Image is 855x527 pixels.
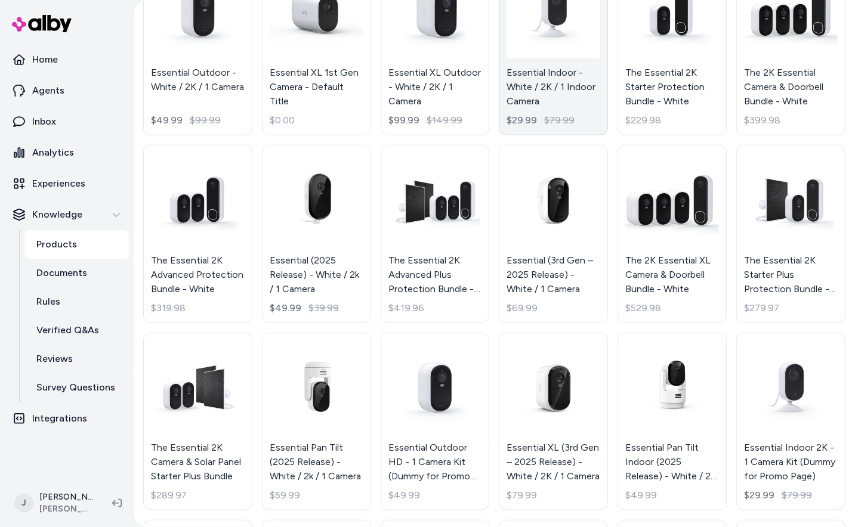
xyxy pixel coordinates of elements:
[24,373,129,402] a: Survey Questions
[143,333,252,511] a: The Essential 2K Camera & Solar Panel Starter Plus BundleThe Essential 2K Camera & Solar Panel St...
[12,15,72,32] img: alby Logo
[5,76,129,105] a: Agents
[24,345,129,373] a: Reviews
[736,145,845,323] a: The Essential 2K Starter Plus Protection Bundle - WhiteThe Essential 2K Starter Plus Protection B...
[5,404,129,433] a: Integrations
[618,145,727,323] a: The 2K Essential XL Camera & Doorbell Bundle - WhiteThe 2K Essential XL Camera & Doorbell Bundle ...
[262,145,371,323] a: Essential (2025 Release) - White / 2k / 1 CameraEssential (2025 Release) - White / 2k / 1 Camera$...
[32,411,87,426] p: Integrations
[32,176,85,191] p: Experiences
[14,494,33,513] span: J
[381,145,490,323] a: The Essential 2K Advanced Plus Protection Bundle - WhiteThe Essential 2K Advanced Plus Protection...
[262,333,371,511] a: Essential Pan Tilt (2025 Release) - White / 2k / 1 CameraEssential Pan Tilt (2025 Release) - Whit...
[5,138,129,167] a: Analytics
[32,145,74,160] p: Analytics
[499,333,608,511] a: Essential XL (3rd Gen – 2025 Release) - White / 2K / 1 CameraEssential XL (3rd Gen – 2025 Release...
[32,52,58,67] p: Home
[24,316,129,345] a: Verified Q&As
[5,169,129,198] a: Experiences
[618,333,727,511] a: Essential Pan Tilt Indoor (2025 Release) - White / 2k / 1 CameraEssential Pan Tilt Indoor (2025 R...
[24,230,129,259] a: Products
[36,237,77,252] p: Products
[39,491,93,503] p: [PERSON_NAME]
[39,503,93,515] span: [PERSON_NAME] Prod
[24,287,129,316] a: Rules
[5,107,129,136] a: Inbox
[7,484,103,522] button: J[PERSON_NAME][PERSON_NAME] Prod
[36,323,99,337] p: Verified Q&As
[32,114,56,129] p: Inbox
[499,145,608,323] a: Essential (3rd Gen – 2025 Release) - White / 1 CameraEssential (3rd Gen – 2025 Release) - White /...
[36,266,87,280] p: Documents
[36,352,73,366] p: Reviews
[36,380,115,395] p: Survey Questions
[736,333,845,511] a: Essential Indoor 2K - 1 Camera Kit (Dummy for Promo Page)Essential Indoor 2K - 1 Camera Kit (Dumm...
[32,207,82,222] p: Knowledge
[24,259,129,287] a: Documents
[32,83,64,98] p: Agents
[36,294,60,309] p: Rules
[5,200,129,229] button: Knowledge
[143,145,252,323] a: The Essential 2K Advanced Protection Bundle - WhiteThe Essential 2K Advanced Protection Bundle - ...
[381,333,490,511] a: Essential Outdoor HD - 1 Camera Kit (Dummy for Promo Page)Essential Outdoor HD - 1 Camera Kit (Du...
[5,45,129,74] a: Home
